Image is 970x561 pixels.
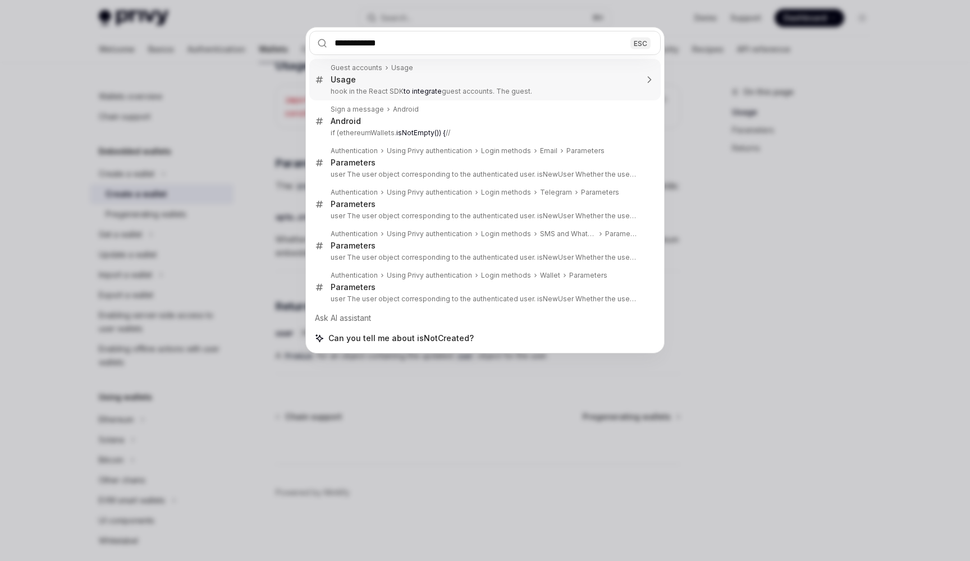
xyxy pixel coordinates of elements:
div: Parameters [331,158,376,168]
span: Can you tell me about isNotCreated? [328,333,474,344]
div: Parameters [605,229,638,238]
div: Authentication [331,229,378,238]
p: hook in the React SDK guest accounts. The guest. [331,87,637,96]
div: Login methods [481,229,531,238]
div: Usage [391,63,413,72]
div: Parameters [331,241,376,251]
div: Using Privy authentication [387,188,472,197]
p: user The user object corresponding to the authenticated user. isNewUser Whether the user is a new us [331,211,637,220]
div: Android [393,105,419,114]
p: user The user object corresponding to the authenticated user. isNewUser Whether the user is a new us [331,253,637,262]
div: Using Privy authentication [387,146,472,155]
div: Authentication [331,146,378,155]
p: if (ethereumWallets. // [331,128,637,137]
div: Email [540,146,557,155]
b: isNotEmpty()) { [396,128,446,137]
div: Ask AI assistant [309,308,661,328]
div: Parameters [566,146,605,155]
div: Login methods [481,271,531,280]
div: Parameters [569,271,607,280]
p: user The user object corresponding to the authenticated user. isNewUser Whether the user is a new us [331,170,637,179]
p: user The user object corresponding to the authenticated user. isNewUser Whether the user is a new us [331,295,637,304]
div: Authentication [331,271,378,280]
div: Parameters [581,188,619,197]
div: Authentication [331,188,378,197]
div: SMS and WhatsApp [540,229,596,238]
div: Telegram [540,188,572,197]
div: Sign a message [331,105,384,114]
div: Guest accounts [331,63,382,72]
div: ESC [630,37,651,49]
div: Parameters [331,199,376,209]
div: Login methods [481,188,531,197]
div: Parameters [331,282,376,292]
div: Login methods [481,146,531,155]
div: Usage [331,75,356,85]
div: Using Privy authentication [387,229,472,238]
div: Using Privy authentication [387,271,472,280]
div: Wallet [540,271,560,280]
b: to integrate [404,87,442,95]
div: Android [331,116,361,126]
